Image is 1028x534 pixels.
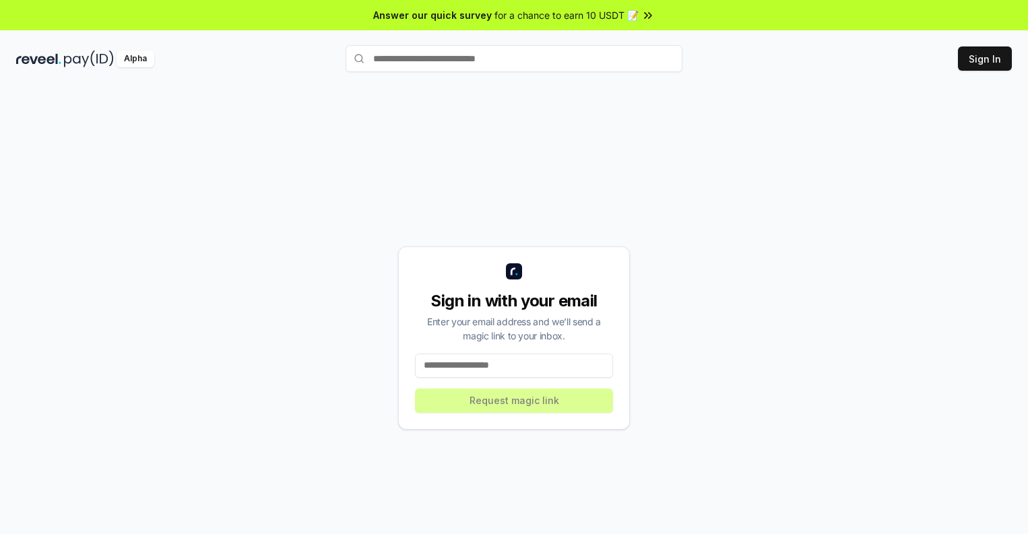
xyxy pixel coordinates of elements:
[415,314,613,343] div: Enter your email address and we’ll send a magic link to your inbox.
[415,290,613,312] div: Sign in with your email
[958,46,1012,71] button: Sign In
[16,51,61,67] img: reveel_dark
[117,51,154,67] div: Alpha
[494,8,639,22] span: for a chance to earn 10 USDT 📝
[64,51,114,67] img: pay_id
[373,8,492,22] span: Answer our quick survey
[506,263,522,279] img: logo_small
